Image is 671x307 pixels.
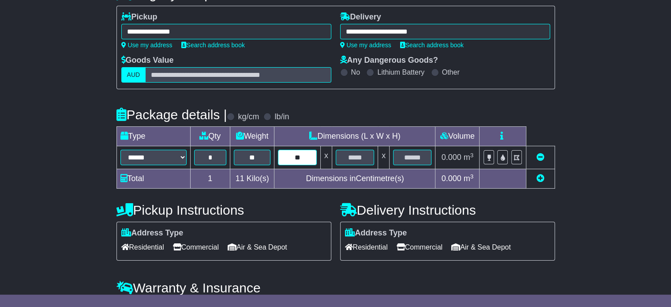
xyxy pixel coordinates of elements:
[116,127,190,146] td: Type
[435,127,480,146] td: Volume
[340,203,555,217] h4: Delivery Instructions
[230,169,274,189] td: Kilo(s)
[274,169,435,189] td: Dimensions in Centimetre(s)
[340,42,391,49] a: Use my address
[121,56,174,65] label: Goods Value
[470,173,474,180] sup: 3
[274,127,435,146] td: Dimensions (L x W x H)
[464,153,474,162] span: m
[121,228,184,238] label: Address Type
[121,240,164,254] span: Residential
[464,174,474,183] span: m
[536,153,544,162] a: Remove this item
[470,152,474,159] sup: 3
[116,107,227,122] h4: Package details |
[345,240,388,254] span: Residential
[345,228,407,238] label: Address Type
[340,12,381,22] label: Delivery
[228,240,287,254] span: Air & Sea Depot
[377,68,424,76] label: Lithium Battery
[340,56,438,65] label: Any Dangerous Goods?
[442,174,461,183] span: 0.000
[274,112,289,122] label: lb/in
[190,127,230,146] td: Qty
[400,42,464,49] a: Search address book
[190,169,230,189] td: 1
[121,12,157,22] label: Pickup
[173,240,219,254] span: Commercial
[236,174,244,183] span: 11
[442,153,461,162] span: 0.000
[378,146,390,169] td: x
[351,68,360,76] label: No
[121,42,172,49] a: Use my address
[320,146,332,169] td: x
[451,240,511,254] span: Air & Sea Depot
[181,42,245,49] a: Search address book
[116,169,190,189] td: Total
[536,174,544,183] a: Add new item
[230,127,274,146] td: Weight
[442,68,460,76] label: Other
[116,203,331,217] h4: Pickup Instructions
[121,67,146,83] label: AUD
[238,112,259,122] label: kg/cm
[397,240,442,254] span: Commercial
[116,280,555,295] h4: Warranty & Insurance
